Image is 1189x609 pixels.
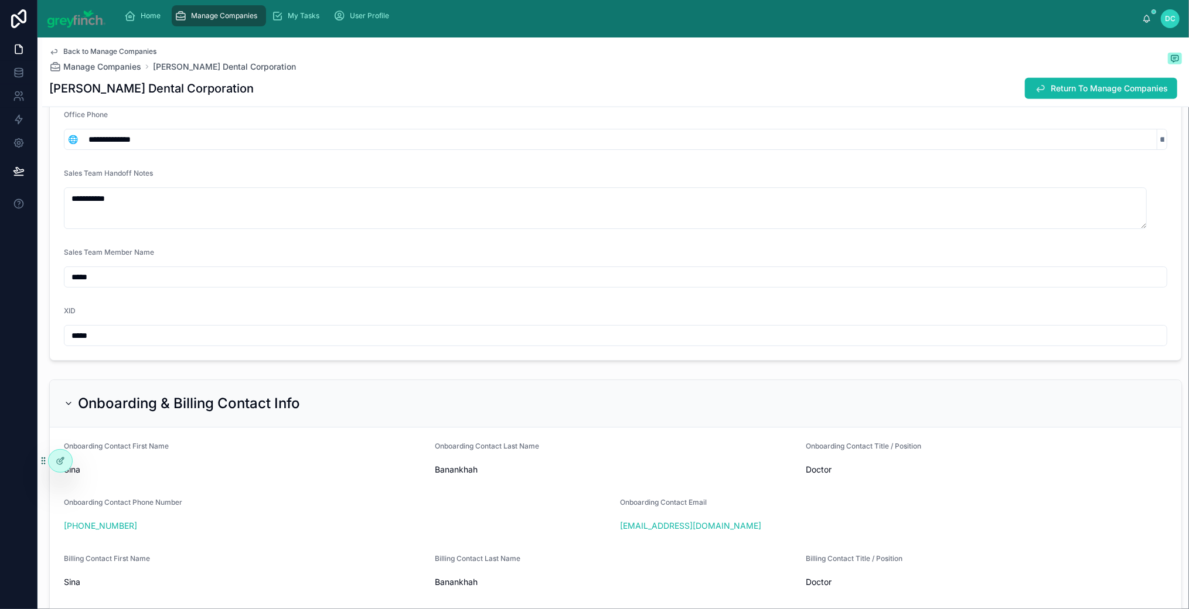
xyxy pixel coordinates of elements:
span: Sina [64,464,425,475]
a: [PERSON_NAME] Dental Corporation [153,61,296,73]
span: Onboarding Contact First Name [64,442,169,450]
span: Sales Team Handoff Notes [64,169,153,177]
button: Select Button [64,129,81,150]
span: My Tasks [288,11,320,20]
span: Doctor [806,464,1075,475]
span: Home [141,11,161,20]
button: Return To Manage Companies [1025,78,1177,99]
span: XID [64,306,76,315]
span: Banankhah [435,464,796,475]
a: Back to Manage Companies [49,47,156,56]
span: Billing Contact Title / Position [806,554,902,563]
a: Home [121,5,169,26]
span: Back to Manage Companies [63,47,156,56]
h2: Onboarding & Billing Contact Info [78,394,300,413]
span: Manage Companies [63,61,141,73]
span: Sina [64,576,425,588]
a: User Profile [331,5,398,26]
span: Sales Team Member Name [64,248,154,256]
span: Manage Companies [192,11,258,20]
span: Billing Contact Last Name [435,554,520,563]
span: DC [1165,14,1176,23]
span: Onboarding Contact Last Name [435,442,539,450]
div: scrollable content [115,3,1143,29]
span: Onboarding Contact Email [621,498,707,507]
span: Office Phone [64,110,108,119]
a: Manage Companies [49,61,141,73]
span: User Profile [350,11,390,20]
h1: [PERSON_NAME] Dental Corporation [49,80,254,97]
span: Return To Manage Companies [1051,83,1168,94]
span: Doctor [806,576,1167,588]
img: App logo [47,9,106,28]
span: Onboarding Contact Title / Position [806,442,921,450]
span: Billing Contact First Name [64,554,150,563]
a: My Tasks [268,5,328,26]
a: Manage Companies [172,5,266,26]
span: 🌐 [68,134,78,145]
a: [PHONE_NUMBER] [64,520,137,532]
span: Banankhah [435,576,796,588]
span: Onboarding Contact Phone Number [64,498,182,507]
a: [EMAIL_ADDRESS][DOMAIN_NAME] [621,520,762,532]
